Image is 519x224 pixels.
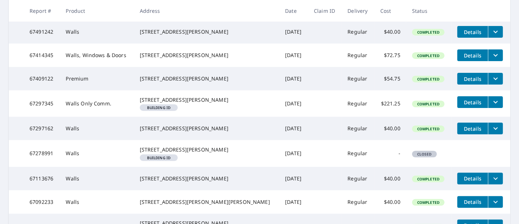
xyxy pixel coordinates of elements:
td: Walls Only Comm. [60,90,134,117]
button: filesDropdownBtn-67409122 [488,73,503,85]
button: detailsBtn-67092233 [457,196,488,208]
td: [DATE] [279,44,308,67]
td: Regular [342,117,374,140]
td: 67414345 [24,44,60,67]
td: $54.75 [374,67,406,90]
td: Walls, Windows & Doors [60,44,134,67]
td: 67278991 [24,140,60,167]
span: Details [462,99,484,106]
td: Regular [342,190,374,214]
span: Details [462,125,484,132]
td: 67297345 [24,90,60,117]
span: Completed [413,176,444,182]
td: 67491242 [24,20,60,44]
button: detailsBtn-67414345 [457,49,488,61]
td: $40.00 [374,190,406,214]
span: Closed [413,152,436,157]
td: Walls [60,140,134,167]
span: Completed [413,76,444,82]
td: Walls [60,167,134,190]
button: filesDropdownBtn-67113676 [488,173,503,184]
td: [DATE] [279,20,308,44]
div: [STREET_ADDRESS][PERSON_NAME] [140,28,274,36]
div: [STREET_ADDRESS][PERSON_NAME] [140,96,274,104]
td: $40.00 [374,167,406,190]
td: $72.75 [374,44,406,67]
span: Completed [413,126,444,131]
div: [STREET_ADDRESS][PERSON_NAME] [140,125,274,132]
td: $221.25 [374,90,406,117]
td: Regular [342,67,374,90]
div: [STREET_ADDRESS][PERSON_NAME][PERSON_NAME] [140,198,274,206]
button: filesDropdownBtn-67092233 [488,196,503,208]
em: Building ID [147,156,171,160]
td: 67409122 [24,67,60,90]
span: Details [462,75,484,82]
td: [DATE] [279,117,308,140]
span: Details [462,175,484,182]
td: Premium [60,67,134,90]
button: detailsBtn-67409122 [457,73,488,85]
td: Walls [60,190,134,214]
td: [DATE] [279,190,308,214]
td: [DATE] [279,67,308,90]
div: [STREET_ADDRESS][PERSON_NAME] [140,175,274,182]
span: Completed [413,101,444,107]
td: $40.00 [374,117,406,140]
button: filesDropdownBtn-67414345 [488,49,503,61]
button: detailsBtn-67297162 [457,123,488,134]
button: filesDropdownBtn-67297345 [488,96,503,108]
div: [STREET_ADDRESS][PERSON_NAME] [140,52,274,59]
td: 67092233 [24,190,60,214]
span: Completed [413,30,444,35]
button: detailsBtn-67491242 [457,26,488,38]
span: Details [462,29,484,36]
td: [DATE] [279,140,308,167]
td: 67113676 [24,167,60,190]
button: filesDropdownBtn-67491242 [488,26,503,38]
span: Completed [413,200,444,205]
td: $40.00 [374,20,406,44]
td: - [374,140,406,167]
td: [DATE] [279,90,308,117]
td: Regular [342,44,374,67]
td: [DATE] [279,167,308,190]
button: filesDropdownBtn-67297162 [488,123,503,134]
td: 67297162 [24,117,60,140]
div: [STREET_ADDRESS][PERSON_NAME] [140,75,274,82]
em: Building ID [147,106,171,109]
td: Walls [60,117,134,140]
td: Regular [342,167,374,190]
div: [STREET_ADDRESS][PERSON_NAME] [140,146,274,153]
span: Completed [413,53,444,58]
td: Regular [342,90,374,117]
span: Details [462,198,484,205]
button: detailsBtn-67297345 [457,96,488,108]
td: Regular [342,140,374,167]
td: Walls [60,20,134,44]
span: Details [462,52,484,59]
td: Regular [342,20,374,44]
button: detailsBtn-67113676 [457,173,488,184]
